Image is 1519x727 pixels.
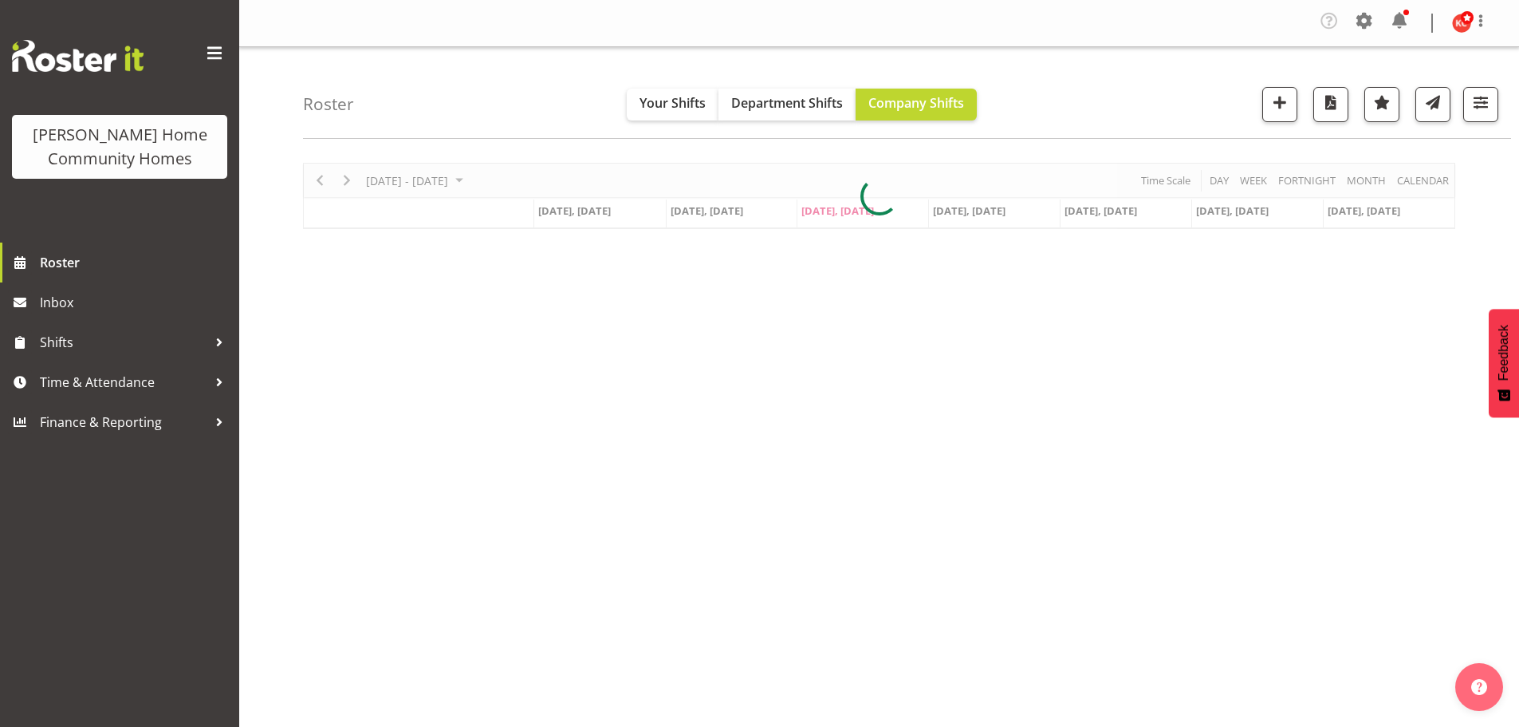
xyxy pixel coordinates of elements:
span: Department Shifts [731,94,843,112]
button: Download a PDF of the roster according to the set date range. [1313,87,1348,122]
button: Add a new shift [1262,87,1297,122]
button: Feedback - Show survey [1489,309,1519,417]
h4: Roster [303,95,354,113]
button: Highlight an important date within the roster. [1364,87,1399,122]
span: Feedback [1497,325,1511,381]
button: Send a list of all shifts for the selected filtered period to all rostered employees. [1415,87,1450,122]
div: [PERSON_NAME] Home Community Homes [28,123,211,171]
span: Shifts [40,330,207,354]
button: Company Shifts [856,89,977,121]
span: Your Shifts [639,94,706,112]
span: Inbox [40,290,231,314]
button: Filter Shifts [1463,87,1498,122]
img: kirsty-crossley8517.jpg [1452,14,1471,33]
img: help-xxl-2.png [1471,679,1487,695]
img: Rosterit website logo [12,40,144,72]
span: Time & Attendance [40,370,207,394]
span: Roster [40,251,231,275]
button: Department Shifts [718,89,856,121]
span: Company Shifts [868,94,964,112]
button: Your Shifts [627,89,718,121]
span: Finance & Reporting [40,410,207,434]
